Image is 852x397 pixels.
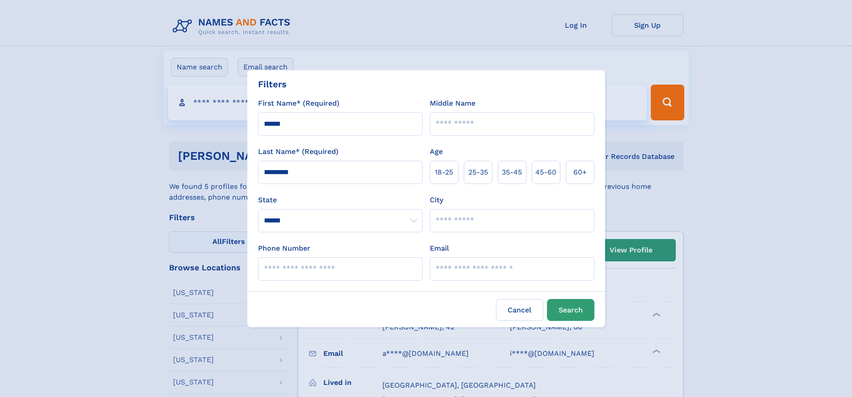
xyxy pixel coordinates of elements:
[258,195,423,205] label: State
[430,243,449,254] label: Email
[258,146,339,157] label: Last Name* (Required)
[573,167,587,178] span: 60+
[258,77,287,91] div: Filters
[430,146,443,157] label: Age
[468,167,488,178] span: 25‑35
[547,299,594,321] button: Search
[535,167,556,178] span: 45‑60
[258,98,339,109] label: First Name* (Required)
[430,98,475,109] label: Middle Name
[502,167,522,178] span: 35‑45
[430,195,443,205] label: City
[496,299,543,321] label: Cancel
[258,243,310,254] label: Phone Number
[435,167,453,178] span: 18‑25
